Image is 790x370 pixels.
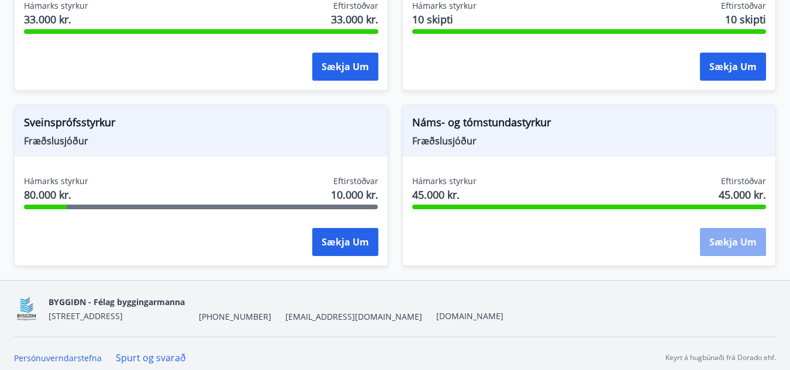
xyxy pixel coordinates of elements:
[725,12,766,27] span: 10 skipti
[331,12,378,27] span: 33.000 kr.
[285,311,422,323] span: [EMAIL_ADDRESS][DOMAIN_NAME]
[49,310,123,321] span: [STREET_ADDRESS]
[412,12,477,27] span: 10 skipti
[412,187,477,202] span: 45.000 kr.
[312,53,378,81] button: Sækja um
[199,311,271,323] span: [PHONE_NUMBER]
[116,351,186,364] a: Spurt og svarað
[700,228,766,256] button: Sækja um
[24,12,88,27] span: 33.000 kr.
[721,175,766,187] span: Eftirstöðvar
[436,310,503,321] a: [DOMAIN_NAME]
[24,134,378,147] span: Fræðslusjóður
[412,175,477,187] span: Hámarks styrkur
[412,115,767,134] span: Náms- og tómstundastyrkur
[49,296,185,307] span: BYGGIÐN - Félag byggingarmanna
[333,175,378,187] span: Eftirstöðvar
[719,187,766,202] span: 45.000 kr.
[24,115,378,134] span: Sveinsprófsstyrkur
[24,175,88,187] span: Hámarks styrkur
[24,187,88,202] span: 80.000 kr.
[700,53,766,81] button: Sækja um
[412,134,767,147] span: Fræðslusjóður
[312,228,378,256] button: Sækja um
[665,352,776,363] p: Keyrt á hugbúnaði frá Dorado ehf.
[14,296,39,321] img: BKlGVmlTW1Qrz68WFGMFQUcXHWdQd7yePWMkvn3i.png
[14,352,102,364] a: Persónuverndarstefna
[331,187,378,202] span: 10.000 kr.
